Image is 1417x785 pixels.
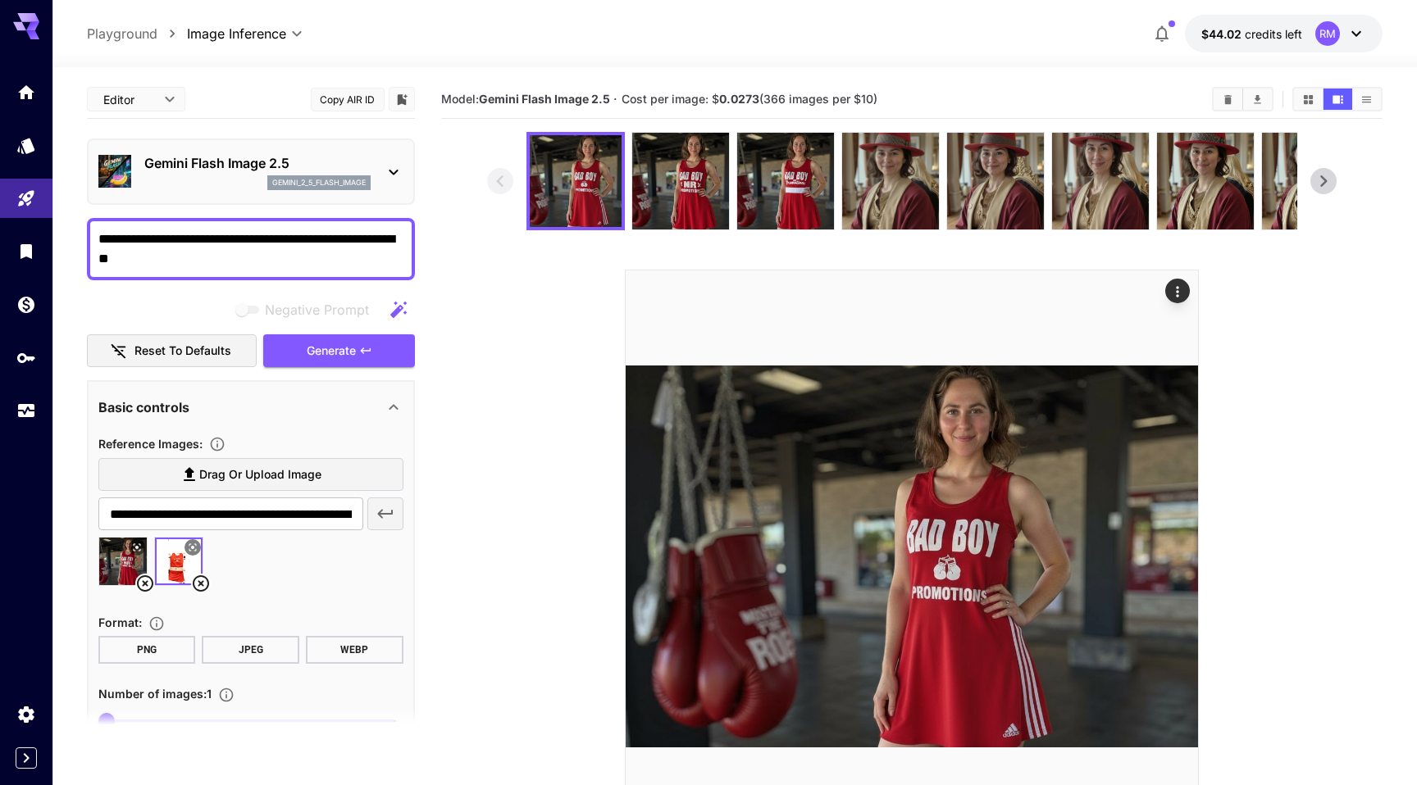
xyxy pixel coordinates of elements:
p: Basic controls [98,397,189,417]
img: Z [842,133,939,229]
p: · [613,89,617,109]
div: Playground [16,188,36,209]
span: Editor [103,91,154,108]
span: Number of images : 1 [98,687,212,701]
span: Generate [307,341,356,361]
span: Negative Prompt [265,300,369,320]
img: Z [737,133,834,229]
div: Wallet [16,294,36,315]
span: Image Inference [187,24,286,43]
button: Generate [263,334,414,368]
span: Model: [441,92,610,106]
span: $44.02 [1201,27,1245,41]
button: Add to library [394,89,409,109]
div: Show images in grid viewShow images in video viewShow images in list view [1292,87,1383,111]
span: credits left [1245,27,1302,41]
div: $44.01829 [1201,25,1302,43]
img: 9k= [947,133,1044,229]
button: Choose the file format for the output image. [142,615,171,632]
div: Gemini Flash Image 2.5gemini_2_5_flash_image [98,147,403,197]
span: Drag or upload image [199,465,321,485]
span: Cost per image: $ (366 images per $10) [622,92,877,106]
p: Gemini Flash Image 2.5 [144,153,371,173]
div: API Keys [16,347,36,368]
span: Reference Images : [98,437,203,451]
button: Reset to defaults [87,334,257,368]
div: Usage [16,401,36,421]
img: Z [1157,133,1254,229]
b: 0.0273 [719,92,759,106]
div: Models [16,135,36,156]
button: PNG [98,636,196,664]
img: 9k= [530,135,622,227]
button: Expand sidebar [16,747,37,769]
div: RM [1315,21,1340,46]
b: Gemini Flash Image 2.5 [479,92,610,106]
button: Show images in video view [1324,88,1352,110]
p: gemini_2_5_flash_image [272,177,366,188]
div: Home [16,82,36,102]
img: Z [632,133,729,229]
button: Clear Images [1214,88,1242,110]
span: Negative prompts are not compatible with the selected model. [232,299,382,320]
button: Show images in list view [1352,88,1381,110]
button: Upload a reference image to guide the result. This is needed for Image-to-Image or Inpainting. Su... [203,436,232,452]
div: Library [16,241,36,261]
div: Actions [1165,279,1190,303]
nav: breadcrumb [87,24,187,43]
div: Basic controls [98,388,403,427]
button: Download All [1243,88,1272,110]
img: 2Q== [1262,133,1359,229]
label: Drag or upload image [98,458,403,492]
button: WEBP [306,636,403,664]
button: Show images in grid view [1294,88,1323,110]
div: Clear ImagesDownload All [1212,87,1273,111]
button: Specify how many images to generate in a single request. Each image generation will be charged se... [212,687,241,703]
button: JPEG [202,636,299,664]
button: Copy AIR ID [311,88,385,111]
button: $44.01829RM [1185,15,1383,52]
a: Playground [87,24,157,43]
div: Settings [16,704,36,724]
span: Format : [98,615,142,629]
img: 2Q== [1052,133,1149,229]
